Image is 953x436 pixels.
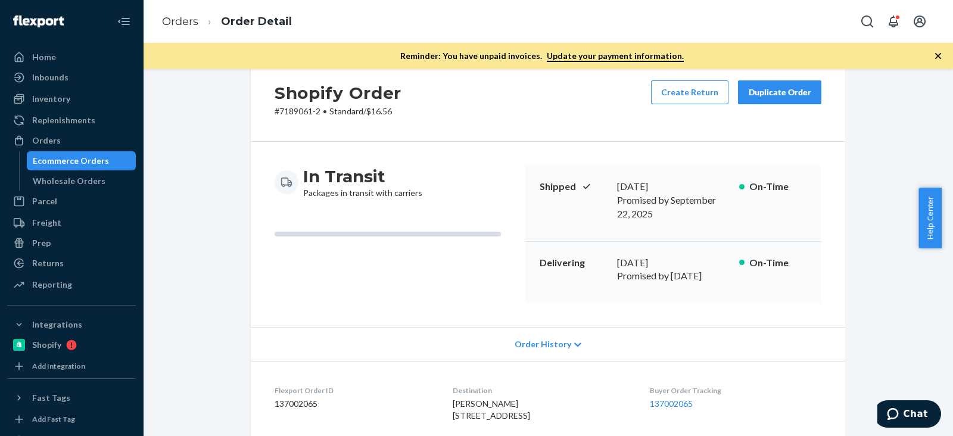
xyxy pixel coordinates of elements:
button: Duplicate Order [738,80,821,104]
a: Replenishments [7,111,136,130]
a: Parcel [7,192,136,211]
div: Duplicate Order [748,86,811,98]
a: Add Fast Tag [7,412,136,426]
div: Fast Tags [32,392,70,404]
a: Orders [162,15,198,28]
div: Orders [32,135,61,147]
span: [PERSON_NAME] [STREET_ADDRESS] [453,398,530,421]
dt: Destination [453,385,630,395]
a: Orders [7,131,136,150]
a: Add Integration [7,359,136,373]
div: Home [32,51,56,63]
a: Home [7,48,136,67]
div: [DATE] [617,180,730,194]
p: On-Time [749,256,807,270]
a: Inventory [7,89,136,108]
span: Order History [515,338,571,350]
a: Freight [7,213,136,232]
a: Inbounds [7,68,136,87]
button: Integrations [7,315,136,334]
a: Returns [7,254,136,273]
div: [DATE] [617,256,730,270]
div: Parcel [32,195,57,207]
p: On-Time [749,180,807,194]
dt: Buyer Order Tracking [650,385,821,395]
div: Freight [32,217,61,229]
button: Help Center [918,188,942,248]
span: • [323,106,327,116]
p: Delivering [540,256,608,270]
div: Replenishments [32,114,95,126]
div: Prep [32,237,51,249]
button: Open notifications [882,10,905,33]
a: Order Detail [221,15,292,28]
div: Ecommerce Orders [33,155,109,167]
p: Promised by [DATE] [617,269,730,283]
dt: Flexport Order ID [275,385,434,395]
button: Fast Tags [7,388,136,407]
div: Inbounds [32,71,68,83]
ol: breadcrumbs [152,4,301,39]
button: Open Search Box [855,10,879,33]
p: # 7189061-2 / $16.56 [275,105,401,117]
div: Shopify [32,339,61,351]
button: Open account menu [908,10,932,33]
div: Reporting [32,279,72,291]
div: Packages in transit with carriers [303,166,422,199]
div: Integrations [32,319,82,331]
h2: Shopify Order [275,80,401,105]
a: Wholesale Orders [27,172,136,191]
iframe: Opens a widget where you can chat to one of our agents [877,400,941,430]
a: Reporting [7,275,136,294]
a: Prep [7,233,136,253]
dd: 137002065 [275,398,434,410]
button: Close Navigation [112,10,136,33]
a: Ecommerce Orders [27,151,136,170]
div: Returns [32,257,64,269]
img: Flexport logo [13,15,64,27]
div: Inventory [32,93,70,105]
a: 137002065 [650,398,693,409]
div: Wholesale Orders [33,175,105,187]
h3: In Transit [303,166,422,187]
p: Shipped [540,180,608,194]
a: Update your payment information. [547,51,684,62]
p: Promised by September 22, 2025 [617,194,730,221]
button: Create Return [651,80,728,104]
span: Standard [329,106,363,116]
div: Add Fast Tag [32,414,75,424]
p: Reminder: You have unpaid invoices. [400,50,684,62]
div: Add Integration [32,361,85,371]
a: Shopify [7,335,136,354]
